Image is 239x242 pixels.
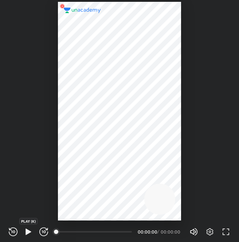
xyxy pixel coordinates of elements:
[138,230,156,234] div: 00:00:00
[19,218,38,225] div: PLAY (K)
[157,230,159,234] div: /
[161,230,181,234] div: 00:00:00
[64,8,101,13] img: logo.2a7e12a2.svg
[58,2,67,11] img: wMgqJGBwKWe8AAAAABJRU5ErkJggg==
